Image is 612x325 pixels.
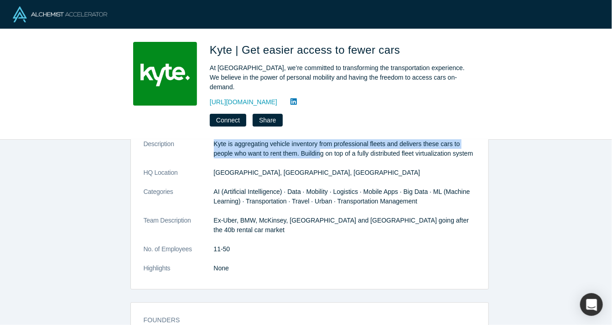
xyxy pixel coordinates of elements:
button: Share [253,114,282,127]
p: None [214,264,476,273]
img: Kyte | Get easier access to fewer cars's Logo [133,42,197,106]
dd: [GEOGRAPHIC_DATA], [GEOGRAPHIC_DATA], [GEOGRAPHIC_DATA] [214,168,476,178]
button: Connect [210,114,246,127]
dt: Description [144,139,214,168]
div: At [GEOGRAPHIC_DATA], we’re committed to transforming the transportation experience. We believe i... [210,63,465,92]
p: Kyte is aggregating vehicle inventory from professional fleets and delivers these cars to people ... [214,139,476,158]
a: [URL][DOMAIN_NAME] [210,97,277,107]
dt: Team Description [144,216,214,244]
span: Kyte | Get easier access to fewer cars [210,44,403,56]
p: Ex-Uber, BMW, McKinsey, [GEOGRAPHIC_DATA] and [GEOGRAPHIC_DATA] going after the 40b rental car ma... [214,216,476,235]
dt: HQ Location [144,168,214,187]
dd: 11-50 [214,244,476,254]
dt: Categories [144,187,214,216]
span: AI (Artificial Intelligence) · Data · Mobility · Logistics · Mobile Apps · Big Data · ML (Machine... [214,188,470,205]
h3: Founders [144,315,463,325]
img: Alchemist Logo [13,6,107,22]
dt: No. of Employees [144,244,214,264]
dt: Highlights [144,264,214,283]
